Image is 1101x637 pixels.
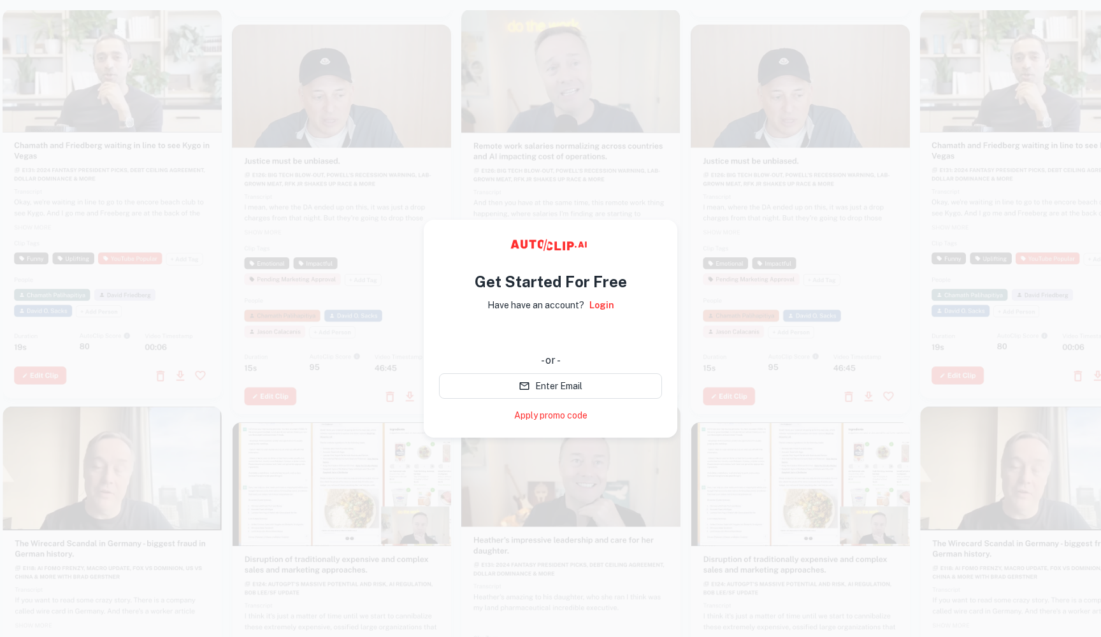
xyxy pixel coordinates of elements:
[487,298,584,312] p: Have have an account?
[433,321,668,349] iframe: Sign in with Google Button
[439,321,662,349] div: Sign in with Google. Opens in new tab
[439,373,662,399] button: Enter Email
[475,270,627,293] h4: Get Started For Free
[589,298,614,312] a: Login
[514,409,587,422] a: Apply promo code
[439,353,662,368] div: - or -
